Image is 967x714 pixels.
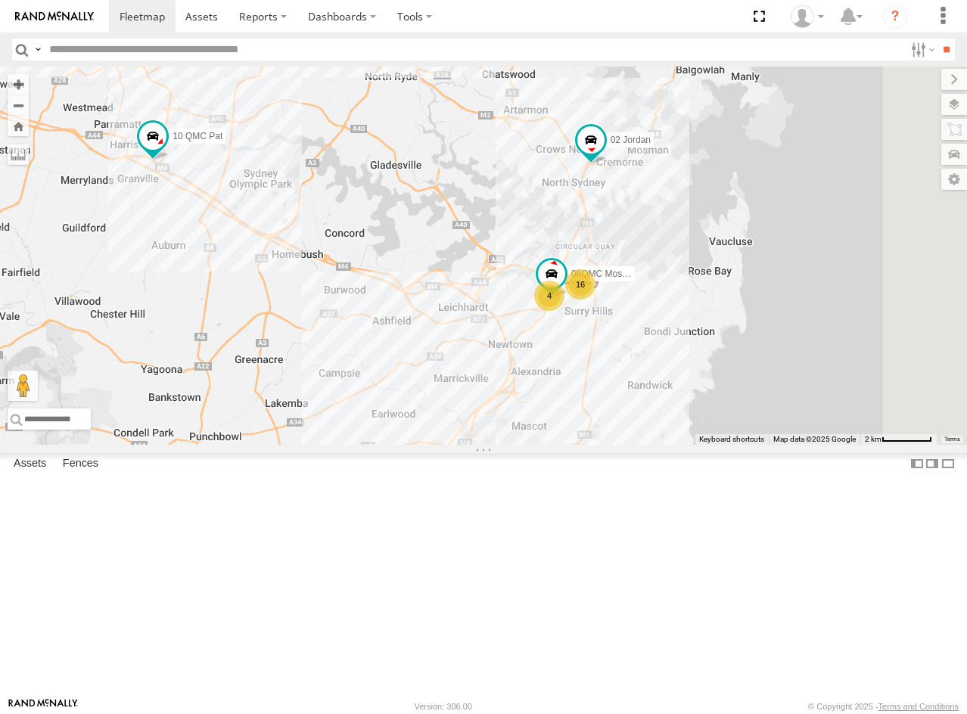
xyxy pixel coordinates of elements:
span: 2 km [865,435,881,443]
label: Dock Summary Table to the Left [909,453,925,475]
span: 02 Jordan [611,135,651,145]
a: Visit our Website [8,699,78,714]
button: Zoom in [8,74,29,95]
div: 16 [565,269,595,300]
label: Search Filter Options [905,39,937,61]
label: Measure [8,144,29,165]
div: 4 [534,281,564,311]
span: 08QMC Mostafa [571,269,637,279]
button: Map Scale: 2 km per 63 pixels [860,434,937,445]
label: Map Settings [941,169,967,190]
label: Hide Summary Table [941,453,956,475]
button: Drag Pegman onto the map to open Street View [8,371,38,401]
div: Steve Commisso [785,5,829,28]
img: rand-logo.svg [15,11,94,22]
a: Terms and Conditions [878,702,959,711]
button: Zoom out [8,95,29,116]
div: Version: 306.00 [415,702,472,711]
i: ? [883,5,907,29]
label: Search Query [32,39,44,61]
label: Assets [6,453,54,474]
a: Terms (opens in new tab) [944,436,960,442]
button: Zoom Home [8,116,29,136]
button: Keyboard shortcuts [699,434,764,445]
div: © Copyright 2025 - [808,702,959,711]
label: Fences [55,453,106,474]
span: 10 QMC Pat [173,131,222,141]
span: Map data ©2025 Google [773,435,856,443]
label: Dock Summary Table to the Right [925,453,940,475]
